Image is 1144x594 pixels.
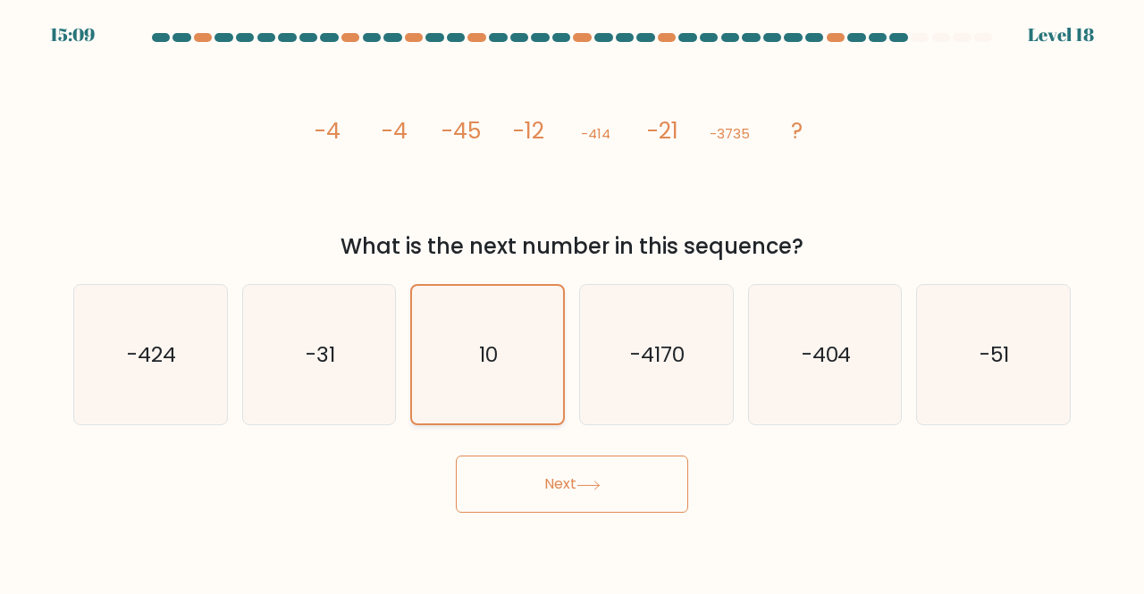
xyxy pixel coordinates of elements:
[581,124,610,143] tspan: -414
[127,339,176,369] text: -424
[456,456,688,513] button: Next
[513,115,544,146] tspan: -12
[710,124,750,143] tspan: -3735
[1028,21,1094,48] div: Level 18
[791,115,803,146] tspan: ?
[306,339,335,369] text: -31
[50,21,95,48] div: 15:09
[442,115,481,146] tspan: -45
[84,230,1060,263] div: What is the next number in this sequence?
[382,115,408,146] tspan: -4
[980,339,1010,369] text: -51
[630,339,685,369] text: -4170
[647,115,678,146] tspan: -21
[315,115,341,146] tspan: -4
[480,340,499,369] text: 10
[802,339,852,369] text: -404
